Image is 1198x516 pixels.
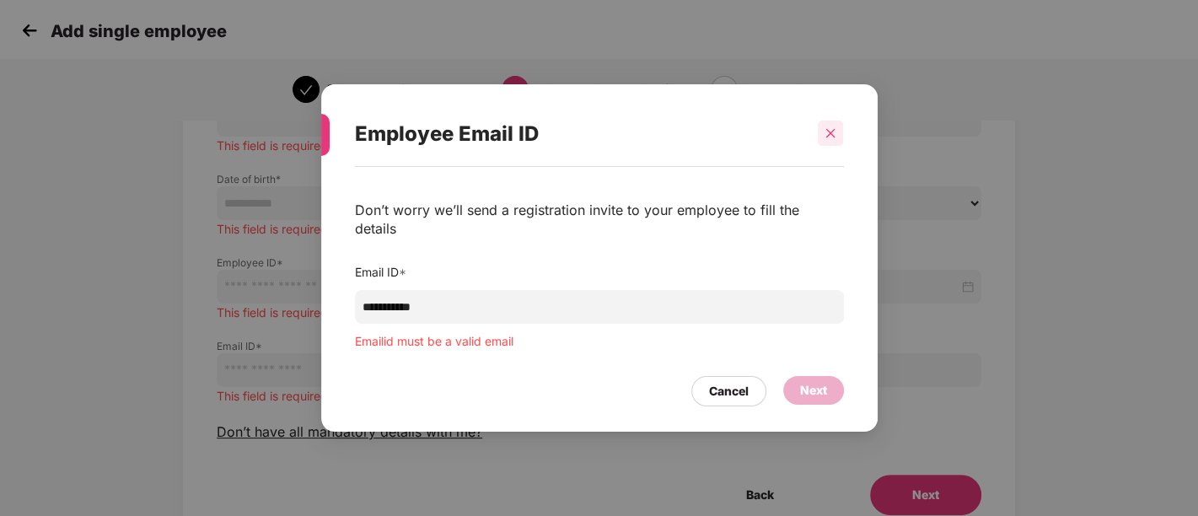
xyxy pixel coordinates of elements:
[355,201,844,238] div: Don’t worry we’ll send a registration invite to your employee to fill the details
[355,101,803,167] div: Employee Email ID
[709,382,749,400] div: Cancel
[825,127,836,139] span: close
[800,381,827,400] div: Next
[355,334,513,348] span: Emailid must be a valid email
[355,265,406,279] label: Email ID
